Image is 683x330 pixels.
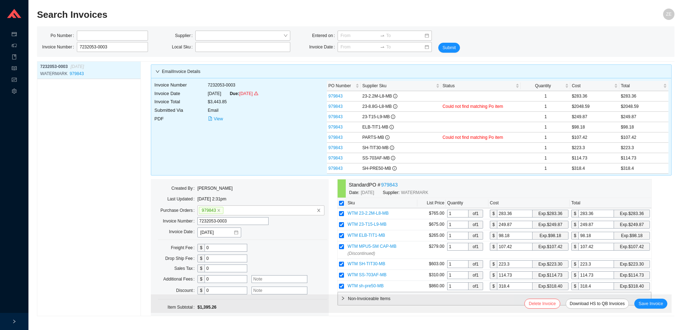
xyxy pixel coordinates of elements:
[172,42,195,52] label: Local Sku
[571,282,578,290] div: $
[621,232,643,239] div: Exp. $98.18
[490,232,497,240] div: $
[468,210,483,217] span: of 1
[340,43,378,51] input: From
[361,101,441,112] td: 23-8.8G-L8-MB
[490,282,497,290] div: $
[417,198,446,208] th: List Price
[163,216,197,226] label: Invoice Number
[361,153,441,163] td: SS-703AF-MB
[309,42,338,52] label: Invoice Date
[443,103,519,110] div: Could not find matching Po item
[570,91,619,101] td: $283.36
[419,243,444,250] div: $279.00
[619,101,668,112] td: $2048.59
[361,132,441,143] td: PARTS-MB
[619,143,668,153] td: $223.3
[348,283,383,288] span: WTM sh-pre50-MB
[328,104,343,109] a: 979843
[349,189,445,196] div: Date: Supplier:
[490,271,497,279] div: $
[328,166,343,171] a: 979843
[438,43,460,53] button: Submit
[521,91,570,101] td: 1
[468,221,483,228] span: of 1
[327,81,361,91] th: PO Number sortable
[154,81,207,89] td: Invoice Number
[197,195,254,203] div: [DATE] 2:31pm
[197,244,205,252] div: $
[239,91,259,96] span: [DATE]
[380,44,385,49] span: swap-right
[393,94,397,98] span: info-circle
[619,81,668,91] th: Total sortable
[208,116,212,121] span: file-pdf
[171,243,197,253] label: Freight Fee
[165,253,197,263] label: Drop Ship Fee
[361,122,441,132] td: ELB-TIT1-MB
[521,132,570,143] td: 1
[521,112,570,122] td: 1
[570,143,619,153] td: $223.3
[570,122,619,132] td: $98.18
[620,221,644,228] div: Exp. $249.87
[199,207,223,214] span: 979843
[197,315,216,320] span: $1,395.26
[197,255,205,262] div: $
[155,69,160,74] span: down
[348,211,388,216] span: WTM 23-2.2M-L8-MB
[12,319,16,324] span: right
[37,62,141,79] a: 7232053-0003[DATE]WATERMARK979843
[160,205,197,215] label: Purchase Orders
[328,82,354,89] span: PO Number
[163,274,197,284] label: Additional Fees
[42,42,77,52] label: Invoice Number
[197,275,205,283] div: $
[468,272,483,279] span: of 1
[169,227,197,237] label: Invoice Date
[380,33,385,38] span: to
[312,31,338,41] label: Entered on
[620,243,644,250] div: Exp. $107.42
[620,210,644,217] div: Exp. $283.36
[390,125,394,129] span: info-circle
[154,115,207,123] td: PDF
[252,275,307,283] input: Note
[254,91,258,95] span: warning
[571,221,578,229] div: $
[167,194,197,204] label: Last Updated
[361,91,441,101] td: 23-2.2M-L8-MB
[538,283,562,290] div: Exp. $318.40
[570,153,619,163] td: $114.73
[197,264,205,272] div: $
[621,82,662,89] span: Total
[208,115,223,123] button: file-pdfView
[570,132,619,143] td: $107.42
[348,251,375,256] i: (Discontinued)
[620,272,644,279] div: Exp. $114.73
[207,89,259,98] td: [DATE]
[154,98,207,106] td: Invoice Total
[419,221,444,228] div: $675.00
[566,299,629,309] button: Download HS to QB Invoices
[217,209,221,212] span: close
[346,198,417,208] th: Sku
[443,44,456,51] span: Submit
[380,33,385,38] span: swap-right
[490,210,497,218] div: $
[328,135,343,140] a: 979843
[538,261,562,268] div: Exp. $223.30
[572,82,613,89] span: Cost
[361,189,374,196] span: [DATE]
[538,272,562,279] div: Exp. $114.73
[317,208,321,213] span: close
[419,271,444,278] div: $310.00
[446,198,488,208] th: Quantity
[207,106,259,115] td: Email
[12,86,17,98] span: setting
[361,143,441,153] td: SH-TIT30-MB
[619,112,668,122] td: $249.87
[570,301,625,306] a: Download HS to QB Invoices
[490,243,497,251] div: $
[386,43,424,51] input: To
